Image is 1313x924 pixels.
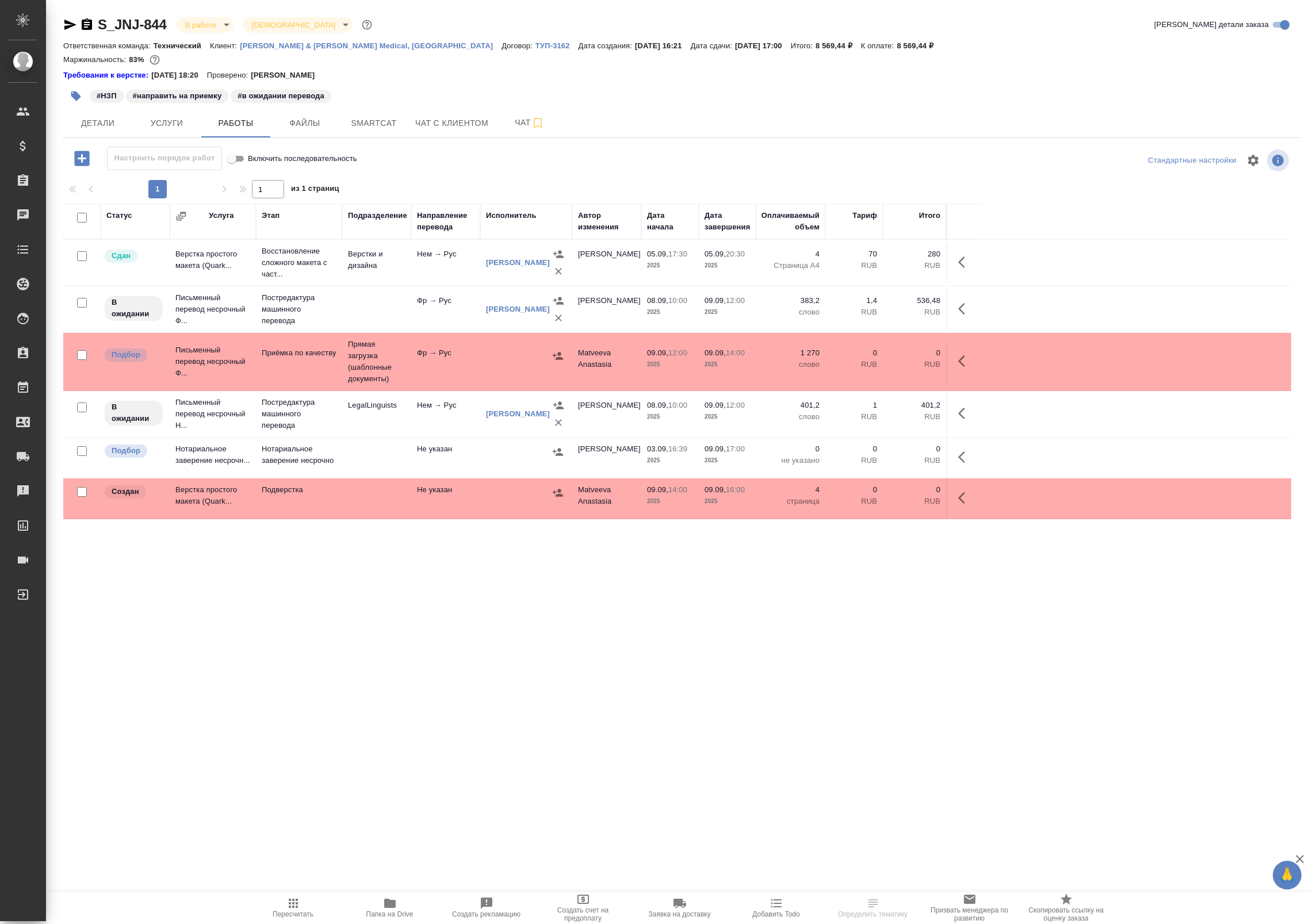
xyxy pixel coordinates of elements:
[63,70,151,81] div: Нажми, чтобы открыть папку с инструкцией
[705,296,726,305] p: 09.09,
[705,485,726,494] p: 09.09,
[831,443,877,455] p: 0
[726,348,745,357] p: 14:00
[63,41,154,50] p: Ответственная команда:
[411,394,480,434] td: Нем → Рус
[550,246,567,263] button: Назначить
[251,70,323,81] p: [PERSON_NAME]
[831,484,877,496] p: 0
[238,90,324,102] p: #в ожидании перевода
[705,306,751,318] p: 2025
[170,243,256,283] td: Верстка простого макета (Quark...
[531,116,545,130] svg: Подписаться
[705,496,751,507] p: 2025
[919,210,940,221] div: Итого
[175,210,187,222] button: Сгруппировать
[1273,861,1301,890] button: 🙏
[762,306,820,318] p: слово
[951,484,979,512] button: Здесь прячутся важные кнопки
[889,295,940,306] p: 536,48
[104,248,164,264] div: Менеджер проверил работу исполнителя, передает ее на следующий этап
[831,411,877,423] p: RUB
[572,342,641,382] td: Matveeva Anastasia
[80,18,94,32] button: Скопировать ссылку
[63,83,89,109] button: Добавить тэг
[1267,149,1291,171] span: Посмотреть информацию
[486,210,537,221] div: Исполнитель
[170,286,256,332] td: Письменный перевод несрочный Ф...
[170,391,256,437] td: Письменный перевод несрочный Н...
[98,17,167,32] a: S_JNJ-844
[831,306,877,318] p: RUB
[262,246,336,280] p: Восстановление сложного макета с част...
[176,17,233,33] div: В работе
[486,305,550,313] a: [PERSON_NAME]
[572,243,641,283] td: [PERSON_NAME]
[668,250,687,258] p: 17:30
[415,116,488,131] span: Чат с клиентом
[647,444,668,453] p: 03.09,
[762,484,820,496] p: 4
[668,296,687,305] p: 10:00
[411,438,480,478] td: Не указан
[705,411,751,423] p: 2025
[549,484,566,501] button: Назначить
[262,292,336,327] p: Постредактура машинного перевода
[262,210,280,221] div: Этап
[762,248,820,260] p: 4
[831,400,877,411] p: 1
[486,409,550,418] a: [PERSON_NAME]
[550,292,567,309] button: Назначить
[889,359,940,370] p: RUB
[411,478,480,519] td: Не указан
[889,248,940,260] p: 280
[104,484,164,500] div: Заказ еще не согласован с клиентом, искать исполнителей рано
[726,296,745,305] p: 12:00
[831,455,877,466] p: RUB
[549,443,566,461] button: Назначить
[549,347,566,365] button: Назначить
[502,116,557,130] span: Чат
[550,263,567,280] button: Удалить
[861,41,897,50] p: К оплате:
[705,260,751,271] p: 2025
[129,55,147,64] p: 83%
[647,250,668,258] p: 05.09,
[486,258,550,267] a: [PERSON_NAME]
[151,70,207,81] p: [DATE] 18:20
[502,41,535,50] p: Договор:
[348,210,407,221] div: Подразделение
[762,455,820,466] p: не указано
[889,347,940,359] p: 0
[154,41,210,50] p: Технический
[889,306,940,318] p: RUB
[762,400,820,411] p: 401,2
[647,306,693,318] p: 2025
[104,400,164,427] div: Исполнитель назначен, приступать к работе пока рано
[243,17,353,33] div: В работе
[210,41,240,50] p: Клиент:
[889,484,940,496] p: 0
[889,455,940,466] p: RUB
[705,250,726,258] p: 05.09,
[112,445,140,457] p: Подбор
[1145,152,1239,170] div: split button
[112,250,131,262] p: Сдан
[647,411,693,423] p: 2025
[63,70,151,81] a: Требования к верстке:
[1277,863,1297,887] span: 🙏
[647,359,693,370] p: 2025
[139,116,194,131] span: Услуги
[951,295,979,323] button: Здесь прячутся важные кнопки
[889,260,940,271] p: RUB
[705,210,751,233] div: Дата завершения
[831,295,877,306] p: 1,4
[705,359,751,370] p: 2025
[831,260,877,271] p: RUB
[762,443,820,455] p: 0
[291,182,339,198] span: из 1 страниц
[647,296,668,305] p: 08.09,
[762,260,820,271] p: Страница А4
[170,438,256,478] td: Нотариальное заверение несрочн...
[726,485,745,494] p: 16:00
